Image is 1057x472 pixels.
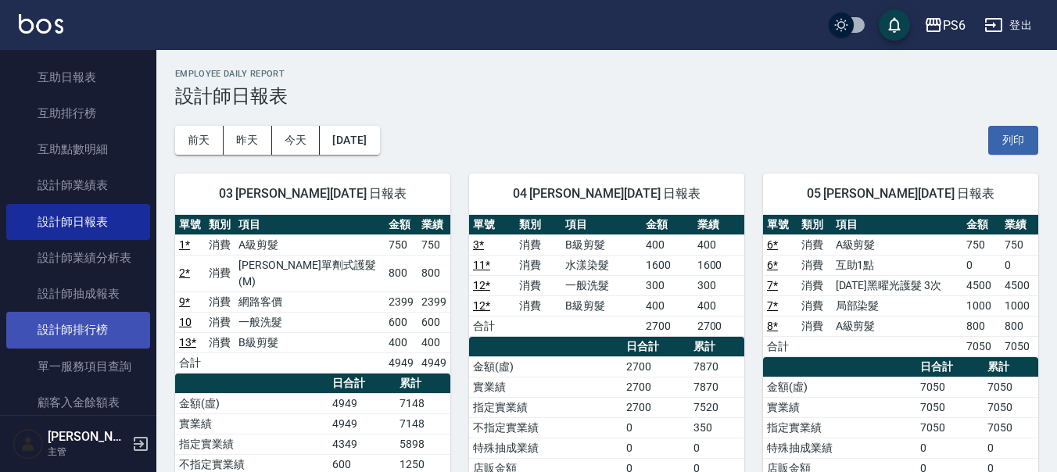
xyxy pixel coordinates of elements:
[6,312,150,348] a: 設計師排行榜
[469,356,622,377] td: 金額(虛)
[984,377,1038,397] td: 7050
[943,16,966,35] div: PS6
[1001,234,1038,255] td: 750
[417,312,450,332] td: 600
[235,332,385,352] td: B級剪髮
[962,234,1000,255] td: 750
[832,234,963,255] td: A級剪髮
[272,126,321,155] button: 今天
[622,337,690,357] th: 日合計
[6,240,150,276] a: 設計師業績分析表
[515,215,561,235] th: 類別
[417,332,450,352] td: 400
[1001,255,1038,275] td: 0
[328,413,396,434] td: 4949
[6,131,150,167] a: 互助點數明細
[396,374,450,394] th: 累計
[1001,295,1038,316] td: 1000
[396,393,450,413] td: 7148
[690,417,744,438] td: 350
[797,295,832,316] td: 消費
[962,295,1000,316] td: 1000
[763,215,797,235] th: 單號
[175,413,328,434] td: 實業績
[1001,275,1038,295] td: 4500
[693,275,744,295] td: 300
[797,255,832,275] td: 消費
[690,377,744,397] td: 7870
[962,215,1000,235] th: 金額
[693,255,744,275] td: 1600
[561,295,642,316] td: B級剪髮
[328,434,396,454] td: 4349
[561,234,642,255] td: B級剪髮
[561,255,642,275] td: 水漾染髮
[6,167,150,203] a: 設計師業績表
[417,215,450,235] th: 業績
[396,413,450,434] td: 7148
[515,275,561,295] td: 消費
[6,384,150,420] a: 顧客入金餘額表
[328,374,396,394] th: 日合計
[797,275,832,295] td: 消費
[235,291,385,312] td: 網路客價
[515,295,561,316] td: 消費
[175,434,328,454] td: 指定實業績
[832,275,963,295] td: [DATE]黑曜光護髮 3次
[832,316,963,336] td: A級剪髮
[1001,215,1038,235] th: 業績
[175,215,205,235] th: 單號
[642,275,693,295] td: 300
[916,397,984,417] td: 7050
[6,276,150,312] a: 設計師抽成報表
[417,234,450,255] td: 750
[984,397,1038,417] td: 7050
[962,316,1000,336] td: 800
[763,438,916,458] td: 特殊抽成業績
[879,9,910,41] button: save
[962,255,1000,275] td: 0
[832,255,963,275] td: 互助1點
[916,438,984,458] td: 0
[328,393,396,413] td: 4949
[642,234,693,255] td: 400
[48,445,127,459] p: 主管
[235,234,385,255] td: A級剪髮
[417,352,450,373] td: 4949
[690,356,744,377] td: 7870
[561,215,642,235] th: 項目
[6,204,150,240] a: 設計師日報表
[984,438,1038,458] td: 0
[916,417,984,438] td: 7050
[175,126,224,155] button: 前天
[763,336,797,356] td: 合計
[797,234,832,255] td: 消費
[797,215,832,235] th: 類別
[6,95,150,131] a: 互助排行榜
[385,352,417,373] td: 4949
[988,126,1038,155] button: 列印
[469,377,622,397] td: 實業績
[175,85,1038,107] h3: 設計師日報表
[622,356,690,377] td: 2700
[469,438,622,458] td: 特殊抽成業績
[175,393,328,413] td: 金額(虛)
[918,9,972,41] button: PS6
[469,397,622,417] td: 指定實業績
[984,357,1038,377] th: 累計
[797,316,832,336] td: 消費
[1001,316,1038,336] td: 800
[763,377,916,397] td: 金額(虛)
[320,126,379,155] button: [DATE]
[642,255,693,275] td: 1600
[488,186,726,202] span: 04 [PERSON_NAME][DATE] 日報表
[205,332,235,352] td: 消費
[693,316,744,336] td: 2700
[469,215,744,337] table: a dense table
[205,215,235,235] th: 類別
[469,215,515,235] th: 單號
[984,417,1038,438] td: 7050
[417,255,450,291] td: 800
[48,429,127,445] h5: [PERSON_NAME]
[175,352,205,373] td: 合計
